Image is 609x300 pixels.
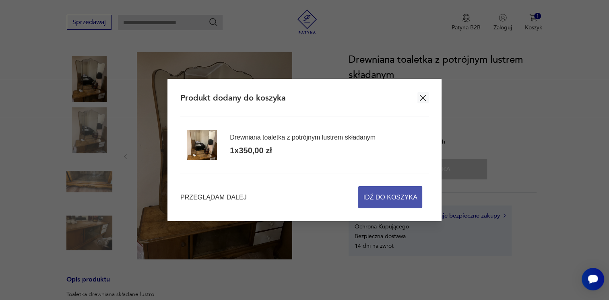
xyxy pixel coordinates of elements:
h2: Produkt dodany do koszyka [180,92,286,103]
div: 1 x 350,00 zł [230,145,272,156]
button: Przeglądam dalej [180,193,246,202]
img: Zdjęcie produktu [187,130,217,160]
iframe: Smartsupp widget button [582,268,604,290]
span: Idź do koszyka [363,187,417,208]
button: Idź do koszyka [358,186,422,208]
div: Drewniana toaletka z potrójnym lustrem składanym [230,134,376,141]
